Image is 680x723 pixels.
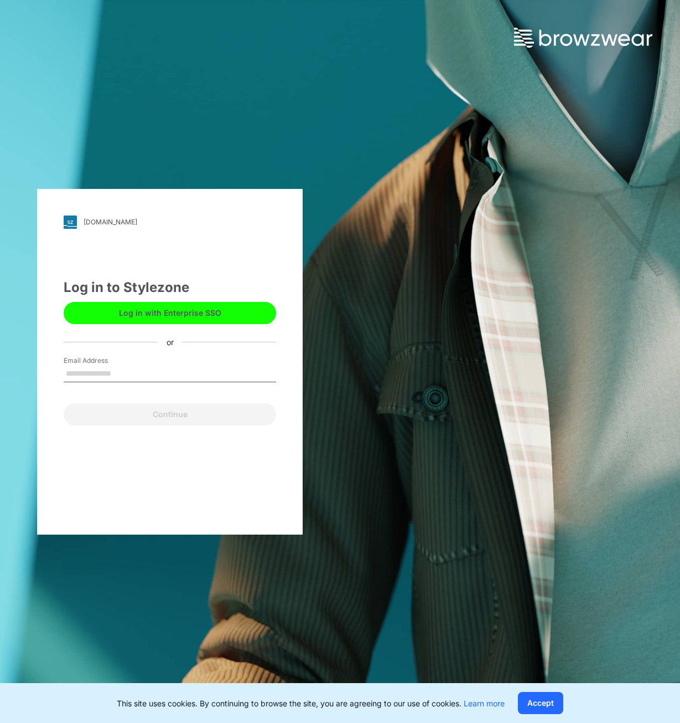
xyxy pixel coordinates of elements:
img: svg+xml;base64,PHN2ZyB3aWR0aD0iMjgiIGhlaWdodD0iMjgiIHZpZXdCb3g9IjAgMCAyOCAyOCIgZmlsbD0ibm9uZSIgeG... [64,216,77,229]
a: [DOMAIN_NAME] [64,216,276,229]
div: Log in to Stylezone [64,278,276,298]
div: or [158,336,183,348]
button: Log in with Enterprise SSO [64,302,276,324]
img: browzwear-logo.73288ffb.svg [514,28,652,48]
p: This site uses cookies. By continuing to browse the site, you are agreeing to our use of cookies. [117,698,505,709]
a: Learn more [464,699,505,708]
div: [DOMAIN_NAME] [84,218,137,226]
button: Accept [518,692,563,714]
label: Email Address [64,356,141,366]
